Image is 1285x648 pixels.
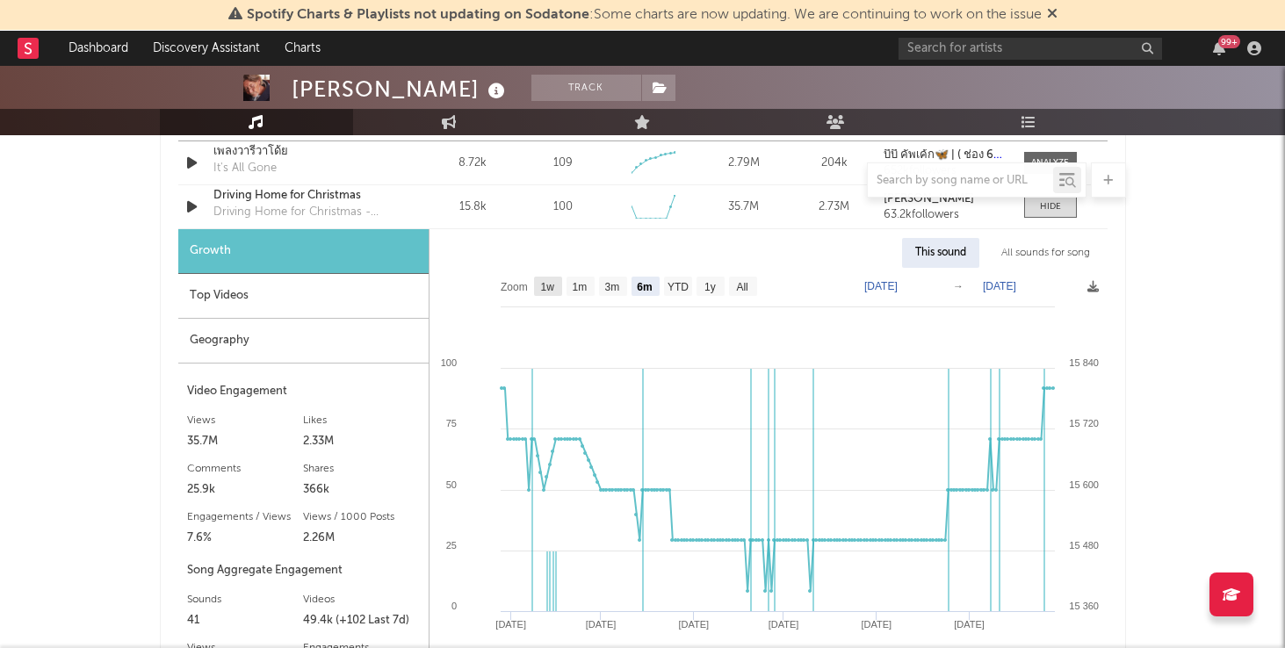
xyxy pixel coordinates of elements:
[902,238,979,268] div: This sound
[187,458,304,479] div: Comments
[540,281,554,293] text: 1w
[187,528,304,549] div: 7.6%
[187,410,304,431] div: Views
[604,281,619,293] text: 3m
[1069,601,1099,611] text: 15 360
[954,619,985,630] text: [DATE]
[793,198,875,216] div: 2.73M
[56,31,141,66] a: Dashboard
[704,281,716,293] text: 1y
[1213,41,1225,55] button: 99+
[272,31,333,66] a: Charts
[864,280,898,292] text: [DATE]
[187,431,304,452] div: 35.7M
[213,160,277,177] div: It's All Gone
[303,410,420,431] div: Likes
[884,149,1006,162] a: บีบี คัพเค้ก🦋 | ( ช่อง 643K ）
[899,38,1162,60] input: Search for artists
[1069,418,1099,428] text: 15 720
[637,281,652,293] text: 6m
[178,229,429,274] div: Growth
[884,209,1006,221] div: 63.2k followers
[884,193,1006,205] a: [PERSON_NAME]
[884,193,974,205] strong: [PERSON_NAME]
[884,149,1028,161] strong: บีบี คัพเค้ก🦋 | ( ช่อง 643K ）
[736,281,747,293] text: All
[572,281,587,293] text: 1m
[303,589,420,610] div: Videos
[501,281,528,293] text: Zoom
[1047,8,1058,22] span: Dismiss
[678,619,709,630] text: [DATE]
[303,528,420,549] div: 2.26M
[247,8,589,22] span: Spotify Charts & Playlists not updating on Sodatone
[703,155,784,172] div: 2.79M
[1069,540,1099,551] text: 15 480
[1218,35,1240,48] div: 99 +
[768,619,798,630] text: [DATE]
[247,8,1042,22] span: : Some charts are now updating. We are continuing to work on the issue
[213,143,397,161] a: เพลงวารีวาโด้ย
[445,540,456,551] text: 25
[703,198,784,216] div: 35.7M
[1069,479,1099,490] text: 15 600
[303,431,420,452] div: 2.33M
[495,619,526,630] text: [DATE]
[667,281,688,293] text: YTD
[983,280,1016,292] text: [DATE]
[585,619,616,630] text: [DATE]
[178,274,429,319] div: Top Videos
[451,601,456,611] text: 0
[303,507,420,528] div: Views / 1000 Posts
[868,174,1053,188] input: Search by song name or URL
[303,479,420,500] div: 366k
[187,479,304,500] div: 25.9k
[141,31,272,66] a: Discovery Assistant
[531,75,641,101] button: Track
[187,589,304,610] div: Sounds
[432,155,514,172] div: 8.72k
[303,610,420,631] div: 49.4k (+102 Last 7d)
[861,619,892,630] text: [DATE]
[303,458,420,479] div: Shares
[187,507,304,528] div: Engagements / Views
[445,479,456,490] text: 50
[292,75,509,104] div: [PERSON_NAME]
[440,357,456,368] text: 100
[988,238,1103,268] div: All sounds for song
[553,198,573,216] div: 100
[553,155,573,172] div: 109
[445,418,456,428] text: 75
[178,319,429,364] div: Geography
[1069,357,1099,368] text: 15 840
[187,610,304,631] div: 41
[432,198,514,216] div: 15.8k
[953,280,964,292] text: →
[187,560,420,581] div: Song Aggregate Engagement
[187,381,420,402] div: Video Engagement
[793,155,875,172] div: 204k
[213,204,397,221] div: Driving Home for Christmas - 2009 Remaster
